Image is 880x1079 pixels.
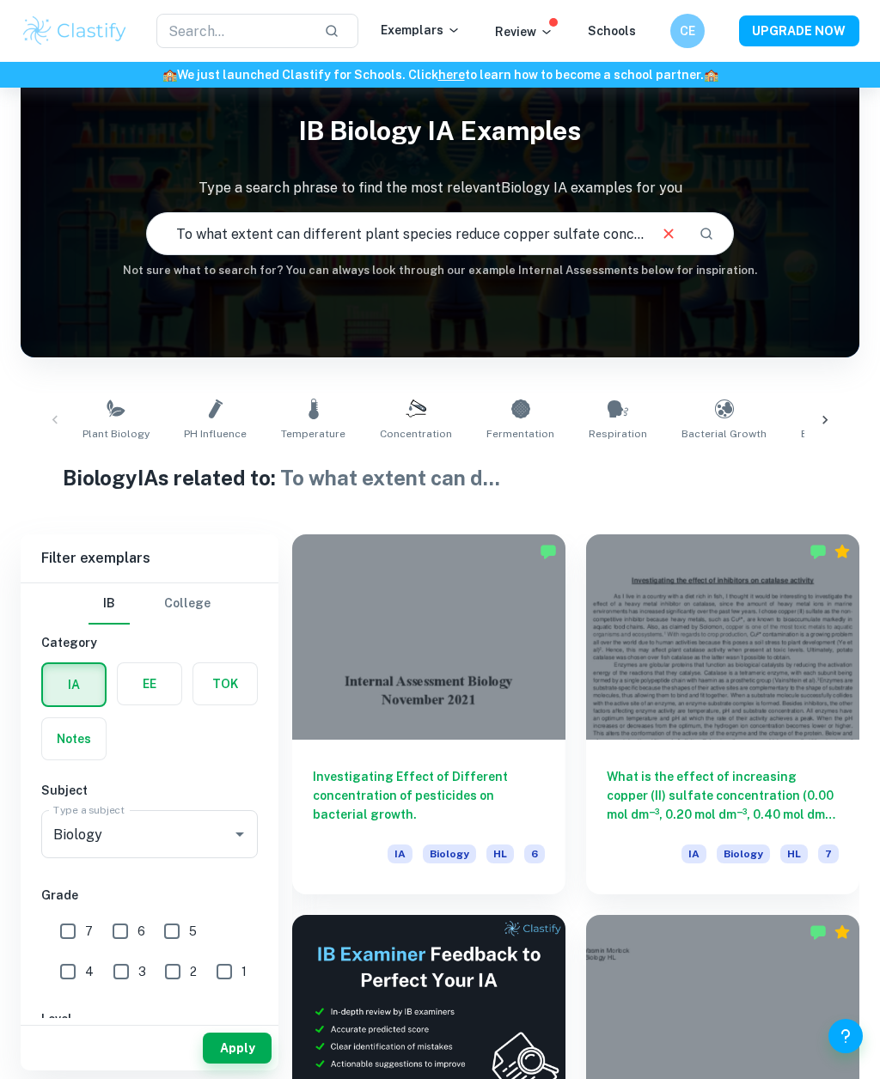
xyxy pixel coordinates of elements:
h6: Category [41,633,258,652]
span: HL [780,844,808,863]
h6: Not sure what to search for? You can always look through our example Internal Assessments below f... [21,262,859,279]
span: 7 [85,922,93,941]
span: Biology [423,844,476,863]
span: 2 [190,962,197,981]
span: 5 [189,922,197,941]
input: Search... [156,14,309,48]
button: CE [670,14,705,48]
span: 🏫 [704,68,718,82]
span: Bacterial Growth [681,426,767,442]
span: pH Influence [184,426,247,442]
span: IA [681,844,706,863]
span: Fermentation [486,426,554,442]
span: Enzyme Activity [801,426,880,442]
span: 7 [818,844,839,863]
span: Plant Biology [82,426,150,442]
div: Premium [834,924,851,941]
span: 🏫 [162,68,177,82]
button: Search [692,219,721,248]
h6: Level [41,1009,258,1028]
a: here [438,68,465,82]
div: Filter type choice [89,583,211,625]
h6: Filter exemplars [21,534,278,582]
h6: Subject [41,781,258,800]
span: IA [388,844,412,863]
p: Review [495,22,553,41]
button: Open [228,822,252,846]
img: Marked [810,543,827,560]
button: Notes [42,718,106,759]
h6: CE [677,21,697,40]
span: 3 [138,962,146,981]
span: 6 [137,922,145,941]
button: College [164,583,211,625]
span: Temperature [281,426,345,442]
h6: Investigating Effect of Different concentration of pesticides on bacterial growth. [313,767,545,824]
img: Clastify logo [21,14,129,48]
button: Clear [652,217,685,250]
button: EE [118,663,181,704]
img: Marked [540,543,557,560]
h6: What is the effect of increasing copper (II) sulfate concentration (0.00 mol dm⁻³, 0.20 mol dm⁻³,... [607,767,839,824]
span: Biology [717,844,770,863]
h1: Biology IAs related to: [63,462,817,493]
a: What is the effect of increasing copper (II) sulfate concentration (0.00 mol dm⁻³, 0.20 mol dm⁻³,... [586,534,859,894]
span: To what extent can d ... [280,466,500,490]
label: Type a subject [53,802,125,817]
span: Concentration [380,426,452,442]
p: Exemplars [381,21,461,40]
button: IA [43,664,105,705]
button: UPGRADE NOW [739,15,859,46]
a: Investigating Effect of Different concentration of pesticides on bacterial growth.IABiologyHL6 [292,534,565,894]
a: Schools [588,24,636,38]
div: Premium [834,543,851,560]
p: Type a search phrase to find the most relevant Biology IA examples for you [21,178,859,198]
button: Help and Feedback [828,1019,863,1053]
span: Respiration [589,426,647,442]
h1: IB Biology IA examples [21,105,859,157]
button: IB [89,583,130,625]
h6: We just launched Clastify for Schools. Click to learn how to become a school partner. [3,65,877,84]
img: Marked [810,924,827,941]
span: 6 [524,844,545,863]
h6: Grade [41,886,258,905]
span: 1 [241,962,247,981]
button: Apply [203,1033,272,1064]
button: TOK [193,663,257,704]
span: 4 [85,962,94,981]
span: HL [486,844,514,863]
input: E.g. photosynthesis, coffee and protein, HDI and diabetes... [147,210,645,258]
